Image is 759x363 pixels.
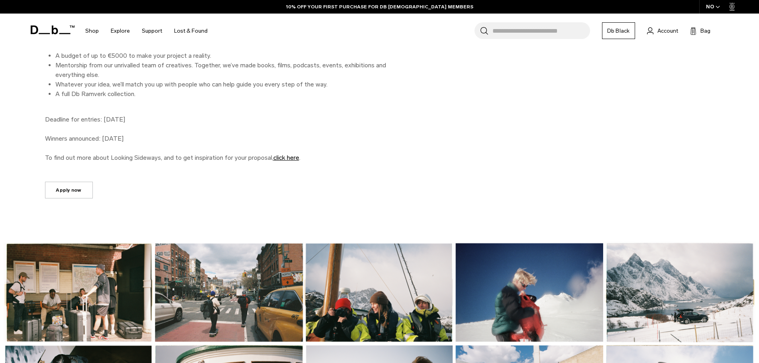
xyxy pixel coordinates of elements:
a: 10% OFF YOUR FIRST PURCHASE FOR DB [DEMOGRAPHIC_DATA] MEMBERS [286,3,473,10]
li: Whatever your idea, we’ll match you up with people who can help guide you every step of the way. [55,80,404,89]
li: A full Db Ramverk collection. [55,89,404,99]
li: A budget of up to €5000 to make your project a reality. [55,51,404,61]
a: click here [273,154,299,161]
p: Deadline for entries: [DATE] [45,115,404,124]
a: Db Black [602,22,635,39]
li: Mentorship from our unrivalled team of creatives. Together, we’ve made books, films, podcasts, ev... [55,61,404,80]
a: Lost & Found [174,17,208,45]
span: Account [657,27,678,35]
a: Account [647,26,678,35]
p: Winners announced: [DATE] [45,134,404,143]
p: To find out more about Looking Sideways, and to get inspiration for your proposal, . [45,153,404,163]
a: Apply now [45,182,93,198]
a: Support [142,17,162,45]
a: Shop [85,17,99,45]
a: Explore [111,17,130,45]
button: Bag [690,26,710,35]
nav: Main Navigation [79,14,214,48]
span: Bag [700,27,710,35]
